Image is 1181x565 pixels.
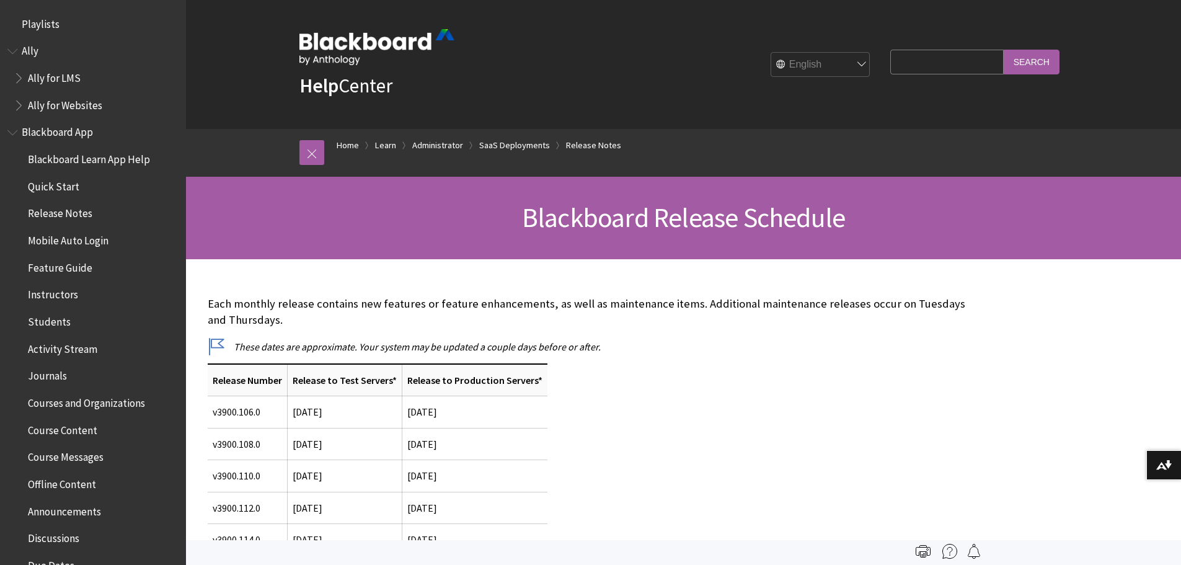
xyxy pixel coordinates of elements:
td: v3900.110.0 [208,460,288,492]
td: [DATE] [402,428,547,460]
span: Instructors [28,285,78,301]
nav: Book outline for Anthology Ally Help [7,41,179,116]
nav: Book outline for Playlists [7,14,179,35]
input: Search [1004,50,1059,74]
span: Blackboard App [22,122,93,139]
a: Release Notes [566,138,621,153]
a: Home [337,138,359,153]
span: Blackboard Learn App Help [28,149,150,166]
span: Quick Start [28,176,79,193]
img: Print [916,544,931,559]
td: [DATE] [287,428,402,460]
span: Release Notes [28,203,92,220]
span: Playlists [22,14,60,30]
span: Course Content [28,420,97,437]
span: Ally for Websites [28,95,102,112]
span: Offline Content [28,474,96,491]
a: Learn [375,138,396,153]
td: v3900.106.0 [208,396,288,428]
span: Courses and Organizations [28,393,145,409]
th: Release Number [208,364,288,396]
th: Release to Production Servers* [402,364,547,396]
span: Course Messages [28,447,104,464]
span: Feature Guide [28,257,92,274]
img: Follow this page [966,544,981,559]
span: Journals [28,366,67,383]
span: Blackboard Release Schedule [522,200,845,234]
img: More help [942,544,957,559]
p: These dates are approximate. Your system may be updated a couple days before or after. [208,340,976,354]
span: Discussions [28,528,79,545]
select: Site Language Selector [771,53,870,78]
td: [DATE] [287,460,402,492]
span: Activity Stream [28,339,97,355]
td: v3900.114.0 [208,523,288,555]
strong: Help [299,73,338,98]
td: v3900.112.0 [208,492,288,523]
td: [DATE] [402,523,547,555]
span: Students [28,311,71,328]
td: [DATE] [402,460,547,492]
span: [DATE] [407,502,437,514]
th: Release to Test Servers* [287,364,402,396]
span: Ally for LMS [28,68,81,84]
span: [DATE] [293,533,322,546]
img: Blackboard by Anthology [299,29,454,65]
span: [DATE] [293,502,322,514]
a: HelpCenter [299,73,392,98]
p: Each monthly release contains new features or feature enhancements, as well as maintenance items.... [208,296,976,328]
span: Announcements [28,501,101,518]
td: v3900.108.0 [208,428,288,460]
span: Mobile Auto Login [28,230,108,247]
td: [DATE] [287,396,402,428]
a: Administrator [412,138,463,153]
td: [DATE] [402,396,547,428]
span: Ally [22,41,38,58]
a: SaaS Deployments [479,138,550,153]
